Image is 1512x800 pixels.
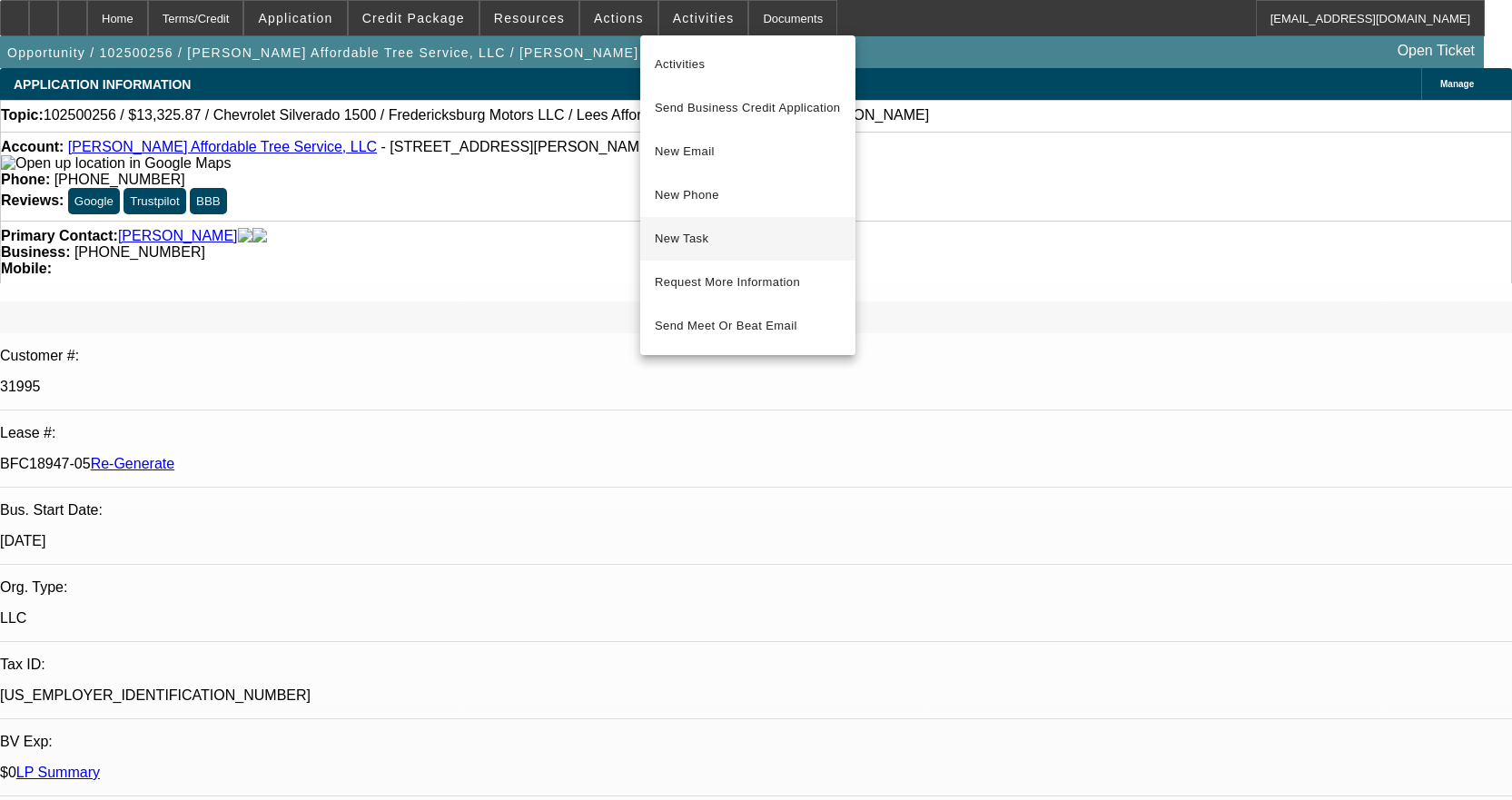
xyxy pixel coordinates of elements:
[655,228,841,250] span: New Task
[655,141,841,163] span: New Email
[655,315,841,337] span: Send Meet Or Beat Email
[655,54,841,75] span: Activities
[655,184,841,206] span: New Phone
[655,97,841,119] span: Send Business Credit Application
[655,272,841,293] span: Request More Information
